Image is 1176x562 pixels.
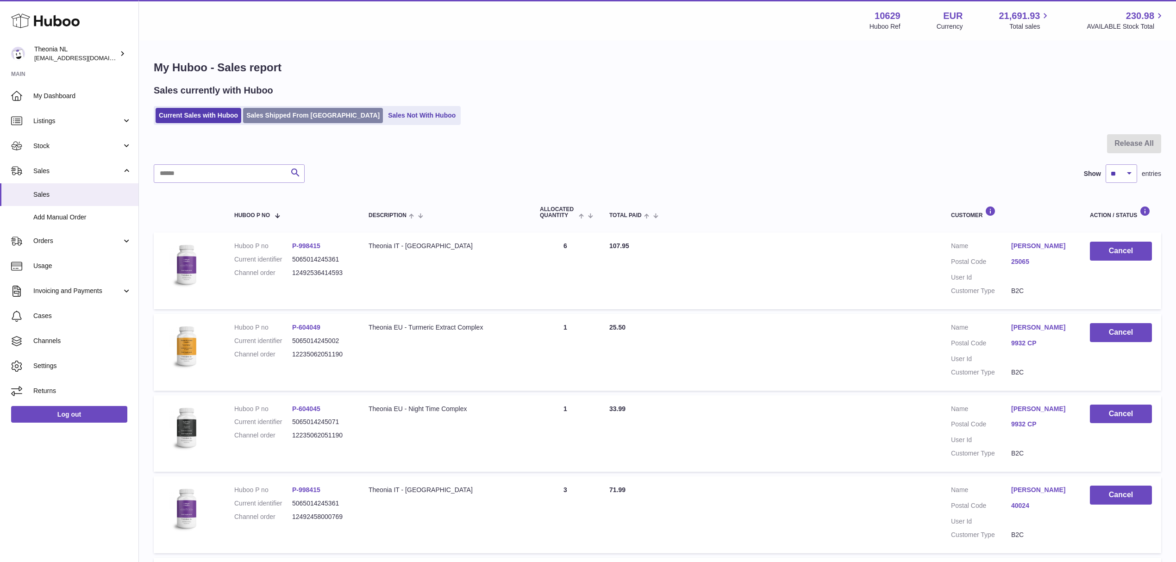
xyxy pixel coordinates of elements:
td: 1 [531,314,600,391]
span: AVAILABLE Stock Total [1087,22,1165,31]
dt: Current identifier [234,418,292,426]
a: [PERSON_NAME] [1011,242,1071,250]
dt: User Id [951,273,1011,282]
span: Listings [33,117,122,125]
a: Current Sales with Huboo [156,108,241,123]
dt: Name [951,486,1011,497]
span: Stock [33,142,122,150]
dd: 5065014245002 [292,337,350,345]
h2: Sales currently with Huboo [154,84,273,97]
span: Sales [33,190,131,199]
dt: Huboo P no [234,486,292,494]
dt: Customer Type [951,449,1011,458]
td: 3 [531,476,600,553]
span: 25.50 [609,324,626,331]
span: ALLOCATED Quantity [540,206,576,219]
span: 71.99 [609,486,626,493]
a: Log out [11,406,127,423]
span: Total sales [1009,22,1051,31]
a: 21,691.93 Total sales [999,10,1051,31]
h1: My Huboo - Sales report [154,60,1161,75]
dt: Postal Code [951,501,1011,512]
dd: 12492536414593 [292,269,350,277]
div: Theonia NL [34,45,118,62]
dt: Channel order [234,350,292,359]
a: P-998415 [292,242,320,250]
dt: User Id [951,436,1011,444]
dt: Postal Code [951,420,1011,431]
span: Cases [33,312,131,320]
td: 1 [531,395,600,472]
dt: Current identifier [234,499,292,508]
dt: Customer Type [951,368,1011,377]
a: 9932 CP [1011,339,1071,348]
img: 106291725893008.jpg [163,486,209,532]
dt: Name [951,405,1011,416]
dt: Name [951,323,1011,334]
a: P-998415 [292,486,320,493]
img: 106291725893031.jpg [163,323,209,369]
a: 230.98 AVAILABLE Stock Total [1087,10,1165,31]
div: Theonia IT - [GEOGRAPHIC_DATA] [369,242,521,250]
div: Theonia EU - Night Time Complex [369,405,521,413]
dd: 5065014245361 [292,255,350,264]
span: My Dashboard [33,92,131,100]
dt: Channel order [234,269,292,277]
dd: 12235062051190 [292,350,350,359]
div: Theonia EU - Turmeric Extract Complex [369,323,521,332]
dd: B2C [1011,531,1071,539]
dd: B2C [1011,368,1071,377]
dt: Customer Type [951,531,1011,539]
span: 107.95 [609,242,629,250]
dt: Huboo P no [234,242,292,250]
dd: B2C [1011,287,1071,295]
dt: User Id [951,355,1011,363]
dt: Current identifier [234,255,292,264]
a: 25065 [1011,257,1071,266]
dd: 5065014245071 [292,418,350,426]
label: Show [1084,169,1101,178]
a: P-604049 [292,324,320,331]
dt: Current identifier [234,337,292,345]
div: Customer [951,206,1071,219]
dd: B2C [1011,449,1071,458]
strong: 10629 [875,10,901,22]
div: Action / Status [1090,206,1152,219]
div: Huboo Ref [869,22,901,31]
dt: Channel order [234,512,292,521]
dt: Huboo P no [234,405,292,413]
a: 9932 CP [1011,420,1071,429]
dt: Postal Code [951,339,1011,350]
img: 106291725893109.jpg [163,405,209,451]
div: Currency [937,22,963,31]
span: Sales [33,167,122,175]
dt: Postal Code [951,257,1011,269]
span: Huboo P no [234,212,270,219]
span: Invoicing and Payments [33,287,122,295]
span: [EMAIL_ADDRESS][DOMAIN_NAME] [34,54,136,62]
span: Returns [33,387,131,395]
span: 33.99 [609,405,626,412]
span: 230.98 [1126,10,1154,22]
a: [PERSON_NAME] [1011,323,1071,332]
td: 6 [531,232,600,309]
a: Sales Not With Huboo [385,108,459,123]
span: Channels [33,337,131,345]
button: Cancel [1090,323,1152,342]
button: Cancel [1090,486,1152,505]
strong: EUR [943,10,963,22]
a: P-604045 [292,405,320,412]
a: [PERSON_NAME] [1011,486,1071,494]
img: info@wholesomegoods.eu [11,47,25,61]
dd: 5065014245361 [292,499,350,508]
dt: User Id [951,517,1011,526]
button: Cancel [1090,405,1152,424]
a: 40024 [1011,501,1071,510]
dt: Customer Type [951,287,1011,295]
a: Sales Shipped From [GEOGRAPHIC_DATA] [243,108,383,123]
span: Settings [33,362,131,370]
span: entries [1142,169,1161,178]
dt: Huboo P no [234,323,292,332]
dd: 12235062051190 [292,431,350,440]
dd: 12492458000769 [292,512,350,521]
